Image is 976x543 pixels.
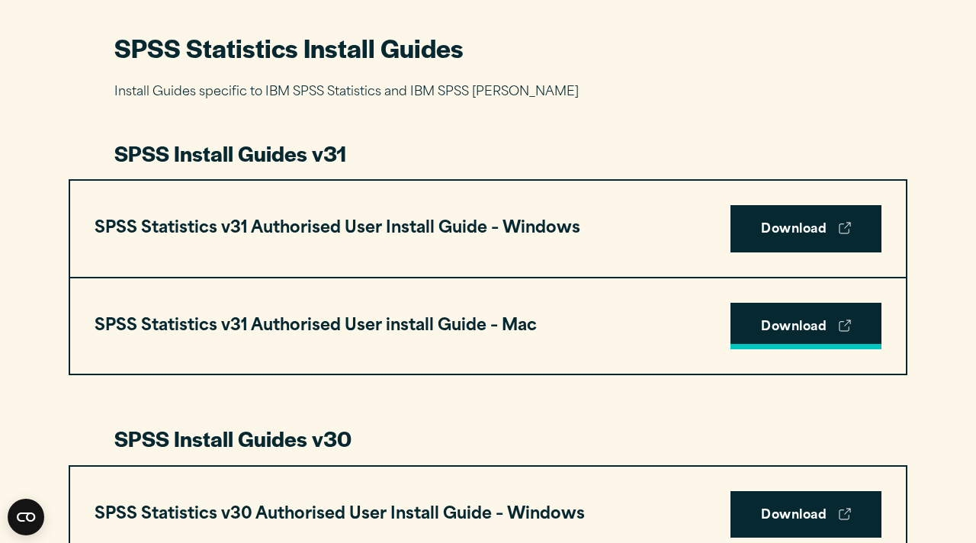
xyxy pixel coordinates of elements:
a: Download [730,303,881,350]
button: Open CMP widget [8,499,44,535]
a: Download [730,205,881,252]
h3: SPSS Statistics v30 Authorised User Install Guide – Windows [95,500,585,529]
h3: SPSS Statistics v31 Authorised User Install Guide – Windows [95,214,580,243]
h3: SPSS Install Guides v31 [114,139,862,168]
p: Install Guides specific to IBM SPSS Statistics and IBM SPSS [PERSON_NAME] [114,82,862,104]
h2: SPSS Statistics Install Guides [114,31,862,65]
h3: SPSS Install Guides v30 [114,424,862,453]
a: Download [730,491,881,538]
h3: SPSS Statistics v31 Authorised User install Guide – Mac [95,312,537,341]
